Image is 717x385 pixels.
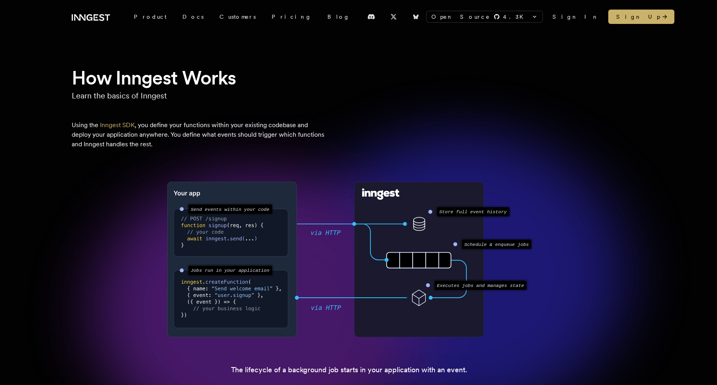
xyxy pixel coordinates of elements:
[264,10,319,24] a: Pricing
[608,10,674,24] a: Sign Up
[191,268,269,274] text: Jobs run in your application
[464,242,529,247] text: Schedule & enqueue jobs
[72,90,645,101] p: Learn the basics of Inngest
[174,10,212,24] a: Docs
[72,120,327,149] p: Using the , you define your functions within your existing codebase and deploy your application a...
[100,121,135,129] a: Inngest SDK
[212,10,264,24] a: Customers
[319,10,358,24] a: Blog
[362,10,380,23] a: Discord
[407,10,425,23] a: Bluesky
[437,283,524,289] text: Executes jobs and manages state
[439,210,507,215] text: Store full event history
[503,13,528,21] span: 4.3 K
[72,65,645,90] h1: How Inngest Works
[385,10,402,23] a: X
[431,13,490,21] span: Open Source
[126,10,174,24] div: Product
[552,13,599,21] a: Sign In
[191,207,269,212] text: Send events within your code
[231,364,486,375] p: The lifecycle of a background job starts in your application with an event.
